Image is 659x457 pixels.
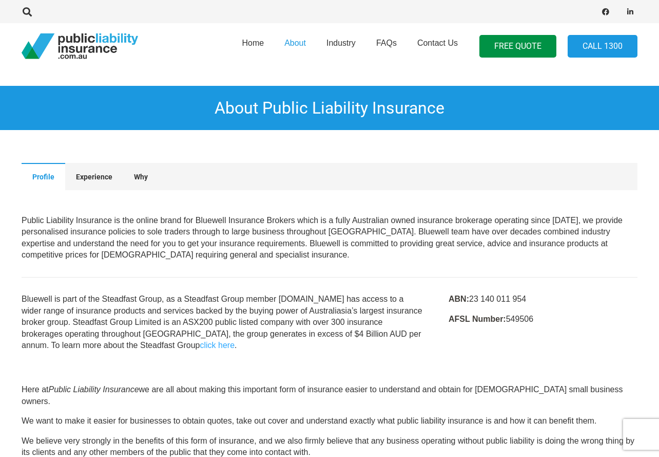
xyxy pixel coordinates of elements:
[76,173,112,181] span: Experience
[242,39,264,47] span: Home
[376,39,397,47] span: FAQs
[623,5,637,19] a: LinkedIn
[22,215,637,261] p: Our Office Southport Central
[449,294,637,305] p: 23 140 011 954
[449,295,469,303] strong: ABN:
[598,5,613,19] a: Facebook
[417,39,458,47] span: Contact Us
[274,20,316,72] a: About
[134,173,148,181] span: Why
[568,35,637,58] a: Call 1300
[366,20,407,72] a: FAQs
[48,385,139,394] i: Public Liability Insurance
[22,163,65,190] button: Profile
[17,7,37,16] a: Search
[22,33,138,59] a: pli_logotransparent
[284,39,306,47] span: About
[326,39,356,47] span: Industry
[32,173,54,181] span: Profile
[22,384,637,407] p: Here at we are all about making this important form of insurance easier to understand and obtain ...
[231,20,274,72] a: Home
[479,35,556,58] a: FREE QUOTE
[449,314,637,325] p: 549506
[65,163,123,190] button: Experience
[22,415,637,427] p: We want to make it easier for businesses to obtain quotes, take out cover and understand exactly ...
[407,20,468,72] a: Contact Us
[200,341,235,350] a: click here
[22,294,424,351] p: Bluewell is part of the Steadfast Group, as a Steadfast Group member [DOMAIN_NAME] has access to ...
[123,163,159,190] button: Why
[316,20,366,72] a: Industry
[449,315,506,323] strong: AFSL Number:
